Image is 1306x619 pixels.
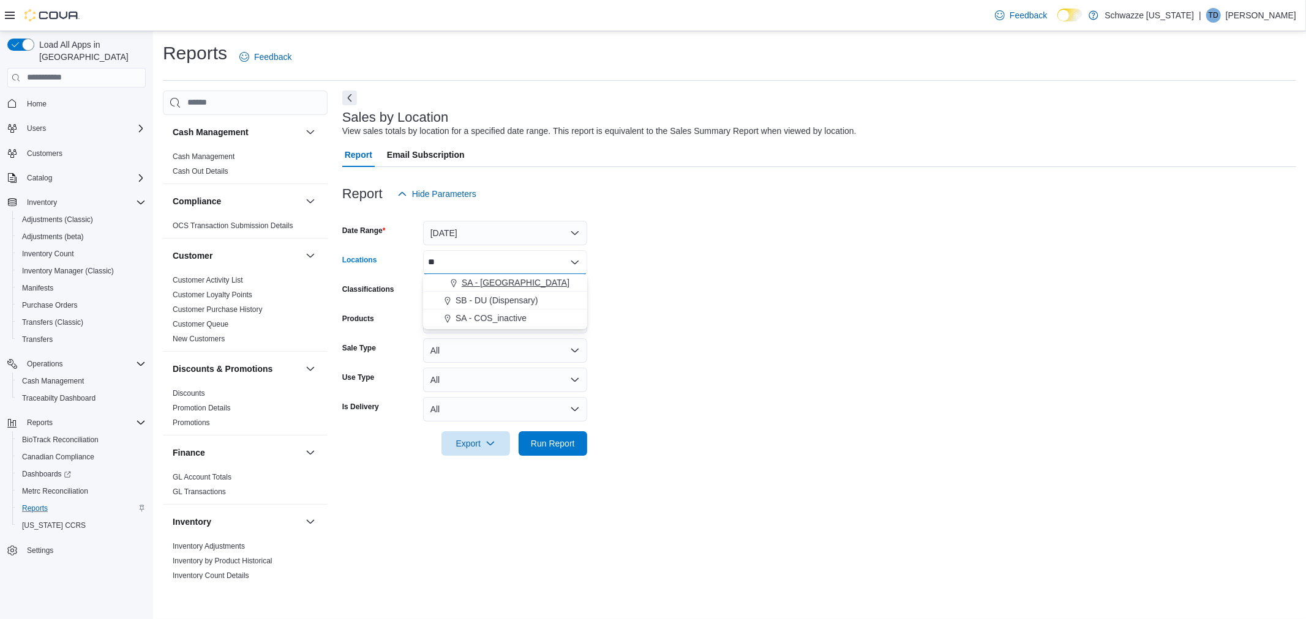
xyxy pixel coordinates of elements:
[342,110,449,125] h3: Sales by Location
[163,386,328,435] div: Discounts & Promotions
[17,450,99,464] a: Canadian Compliance
[17,467,76,481] a: Dashboards
[423,221,587,245] button: [DATE]
[173,447,205,459] h3: Finance
[22,357,146,371] span: Operations
[423,368,587,392] button: All
[22,317,83,327] span: Transfers (Classic)
[17,518,146,533] span: Washington CCRS
[12,390,151,407] button: Traceabilty Dashboard
[17,315,88,330] a: Transfers (Classic)
[173,487,226,497] span: GL Transactions
[22,249,74,259] span: Inventory Count
[163,41,227,65] h1: Reports
[17,374,89,388] a: Cash Management
[12,373,151,390] button: Cash Management
[235,45,296,69] a: Feedback
[173,320,228,328] a: Customer Queue
[22,266,114,276] span: Inventory Manager (Classic)
[12,448,151,465] button: Canadian Compliance
[173,403,231,413] span: Promotion Details
[22,521,86,530] span: [US_STATE] CCRS
[22,283,53,293] span: Manifests
[22,393,96,403] span: Traceabilty Dashboard
[163,218,328,238] div: Compliance
[303,514,318,529] button: Inventory
[17,484,146,499] span: Metrc Reconciliation
[173,126,249,138] h3: Cash Management
[173,250,212,262] h3: Customer
[22,146,67,161] a: Customers
[423,274,587,327] div: Choose from the following options
[173,516,211,528] h3: Inventory
[34,39,146,63] span: Load All Apps in [GEOGRAPHIC_DATA]
[27,359,63,369] span: Operations
[17,281,58,295] a: Manifests
[17,246,146,261] span: Inventory Count
[570,258,580,267] button: Close list of options
[2,144,151,162] button: Customers
[303,361,318,376] button: Discounts & Promotions
[2,541,151,559] button: Settings
[12,431,151,448] button: BioTrack Reconciliation
[24,9,80,21] img: Cova
[7,90,146,591] nav: Complex example
[17,264,146,278] span: Inventory Manager (Classic)
[22,171,146,185] span: Catalog
[12,500,151,517] button: Reports
[342,125,857,138] div: View sales totals by location for a specified date range. This report is equivalent to the Sales ...
[456,312,527,324] span: SA - COS_inactive
[22,486,88,496] span: Metrc Reconciliation
[173,363,301,375] button: Discounts & Promotions
[17,391,146,406] span: Traceabilty Dashboard
[342,187,383,201] h3: Report
[173,195,301,207] button: Compliance
[173,276,243,284] a: Customer Activity List
[12,228,151,245] button: Adjustments (beta)
[22,195,146,210] span: Inventory
[12,465,151,483] a: Dashboards
[173,556,272,566] span: Inventory by Product Historical
[17,332,58,347] a: Transfers
[423,338,587,363] button: All
[22,452,94,462] span: Canadian Compliance
[1209,8,1218,23] span: TD
[17,229,89,244] a: Adjustments (beta)
[12,280,151,297] button: Manifests
[17,332,146,347] span: Transfers
[342,255,377,265] label: Locations
[2,120,151,137] button: Users
[173,290,252,300] span: Customer Loyalty Points
[173,305,263,314] span: Customer Purchase History
[441,431,510,456] button: Export
[173,195,221,207] h3: Compliance
[22,543,58,558] a: Settings
[1226,8,1296,23] p: [PERSON_NAME]
[17,298,146,313] span: Purchase Orders
[173,167,228,176] a: Cash Out Details
[22,121,51,136] button: Users
[2,414,151,431] button: Reports
[163,273,328,351] div: Customer
[17,484,93,499] a: Metrc Reconciliation
[173,557,272,565] a: Inventory by Product Historical
[12,331,151,348] button: Transfers
[22,121,146,136] span: Users
[412,188,476,200] span: Hide Parameters
[173,291,252,299] a: Customer Loyalty Points
[173,126,301,138] button: Cash Management
[173,473,231,481] a: GL Account Totals
[22,146,146,161] span: Customers
[1057,21,1058,22] span: Dark Mode
[17,391,100,406] a: Traceabilty Dashboard
[22,232,84,242] span: Adjustments (beta)
[22,415,58,430] button: Reports
[1010,9,1047,21] span: Feedback
[17,298,83,313] a: Purchase Orders
[173,418,210,428] span: Promotions
[22,215,93,224] span: Adjustments (Classic)
[27,124,46,133] span: Users
[2,95,151,113] button: Home
[22,300,78,310] span: Purchase Orders
[173,221,293,231] span: OCS Transaction Submission Details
